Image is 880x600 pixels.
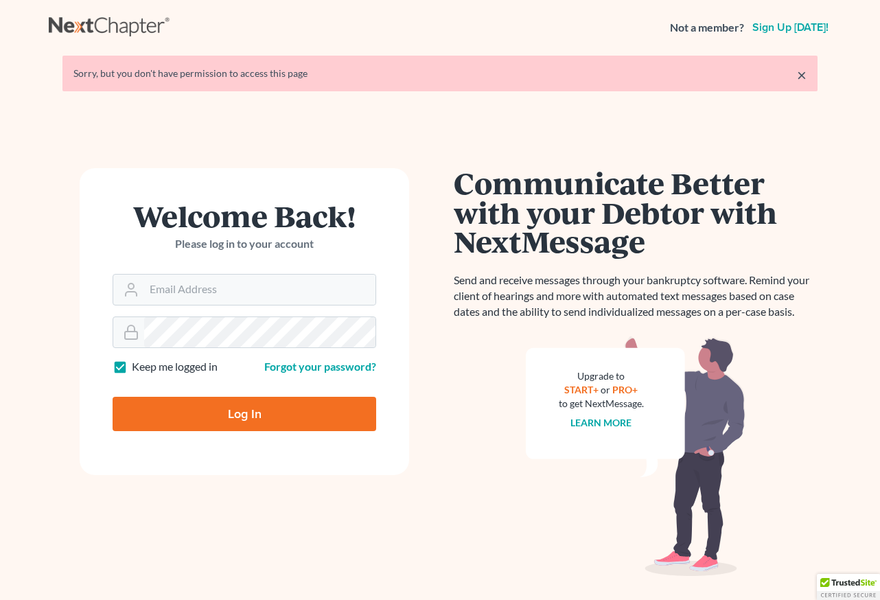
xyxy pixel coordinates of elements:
[113,236,376,252] p: Please log in to your account
[571,417,632,428] a: Learn more
[601,384,611,395] span: or
[113,201,376,231] h1: Welcome Back!
[454,168,818,256] h1: Communicate Better with your Debtor with NextMessage
[613,384,638,395] a: PRO+
[73,67,807,80] div: Sorry, but you don't have permission to access this page
[113,397,376,431] input: Log In
[817,574,880,600] div: TrustedSite Certified
[565,384,599,395] a: START+
[750,22,831,33] a: Sign up [DATE]!
[264,360,376,373] a: Forgot your password?
[559,369,644,383] div: Upgrade to
[559,397,644,411] div: to get NextMessage.
[526,336,745,577] img: nextmessage_bg-59042aed3d76b12b5cd301f8e5b87938c9018125f34e5fa2b7a6b67550977c72.svg
[670,20,744,36] strong: Not a member?
[454,273,818,320] p: Send and receive messages through your bankruptcy software. Remind your client of hearings and mo...
[132,359,218,375] label: Keep me logged in
[144,275,375,305] input: Email Address
[797,67,807,83] a: ×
